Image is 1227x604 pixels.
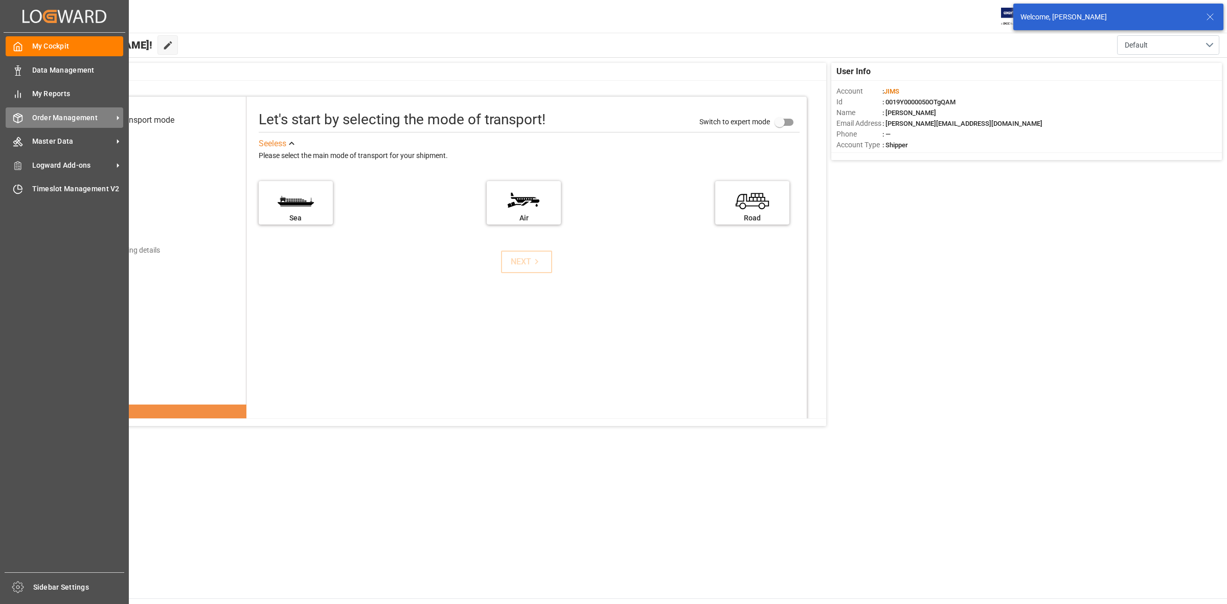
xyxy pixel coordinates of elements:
span: Master Data [32,136,113,147]
span: : — [882,130,891,138]
span: : [882,87,899,95]
span: : Shipper [882,141,908,149]
span: Default [1125,40,1148,51]
a: My Cockpit [6,36,123,56]
button: NEXT [501,251,552,273]
div: Road [720,213,784,223]
div: Let's start by selecting the mode of transport! [259,109,546,130]
span: Logward Add-ons [32,160,113,171]
span: Account Type [836,140,882,150]
img: Exertis%20JAM%20-%20Email%20Logo.jpg_1722504956.jpg [1001,8,1036,26]
span: User Info [836,65,871,78]
span: Switch to expert mode [699,118,770,126]
div: Add shipping details [96,245,160,256]
span: Phone [836,129,882,140]
span: Timeslot Management V2 [32,184,124,194]
span: My Reports [32,88,124,99]
div: Air [492,213,556,223]
div: NEXT [511,256,542,268]
span: Account [836,86,882,97]
span: Email Address [836,118,882,129]
span: Order Management [32,113,113,123]
span: : [PERSON_NAME][EMAIL_ADDRESS][DOMAIN_NAME] [882,120,1042,127]
span: Name [836,107,882,118]
span: Sidebar Settings [33,582,125,593]
a: My Reports [6,84,123,104]
a: Timeslot Management V2 [6,179,123,199]
div: Please select the main mode of transport for your shipment. [259,150,800,162]
div: See less [259,138,286,150]
span: : 0019Y0000050OTgQAM [882,98,956,106]
button: open menu [1117,35,1219,55]
div: Select transport mode [95,114,174,126]
span: Data Management [32,65,124,76]
div: Welcome, [PERSON_NAME] [1020,12,1196,23]
span: JIMS [884,87,899,95]
span: Id [836,97,882,107]
a: Data Management [6,60,123,80]
div: Sea [264,213,328,223]
span: My Cockpit [32,41,124,52]
span: : [PERSON_NAME] [882,109,936,117]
